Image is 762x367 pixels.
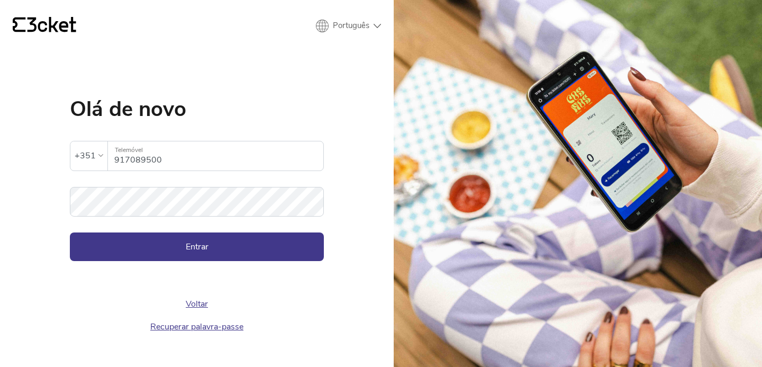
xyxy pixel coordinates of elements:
[75,148,96,164] div: +351
[70,99,324,120] h1: Olá de novo
[70,187,324,204] label: Palavra-passe
[108,141,323,159] label: Telemóvel
[114,141,323,171] input: Telemóvel
[13,17,76,35] a: {' '}
[186,298,208,310] a: Voltar
[150,321,243,333] a: Recuperar palavra-passe
[70,232,324,261] button: Entrar
[13,17,25,32] g: {' '}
